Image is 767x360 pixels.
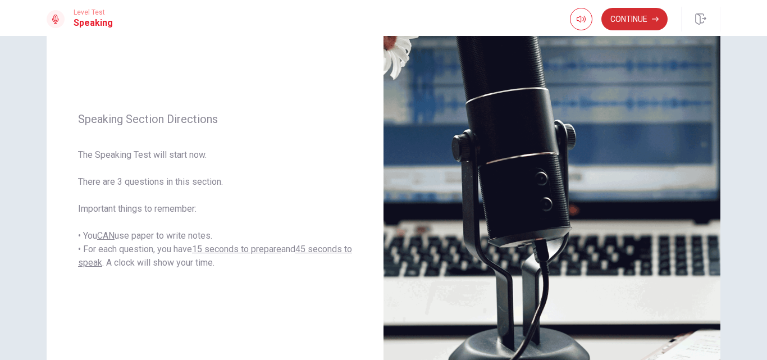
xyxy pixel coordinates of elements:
u: 15 seconds to prepare [192,244,281,254]
h1: Speaking [74,16,113,30]
button: Continue [601,8,668,30]
span: The Speaking Test will start now. There are 3 questions in this section. Important things to reme... [78,148,352,270]
span: Level Test [74,8,113,16]
u: CAN [97,230,115,241]
span: Speaking Section Directions [78,112,352,126]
